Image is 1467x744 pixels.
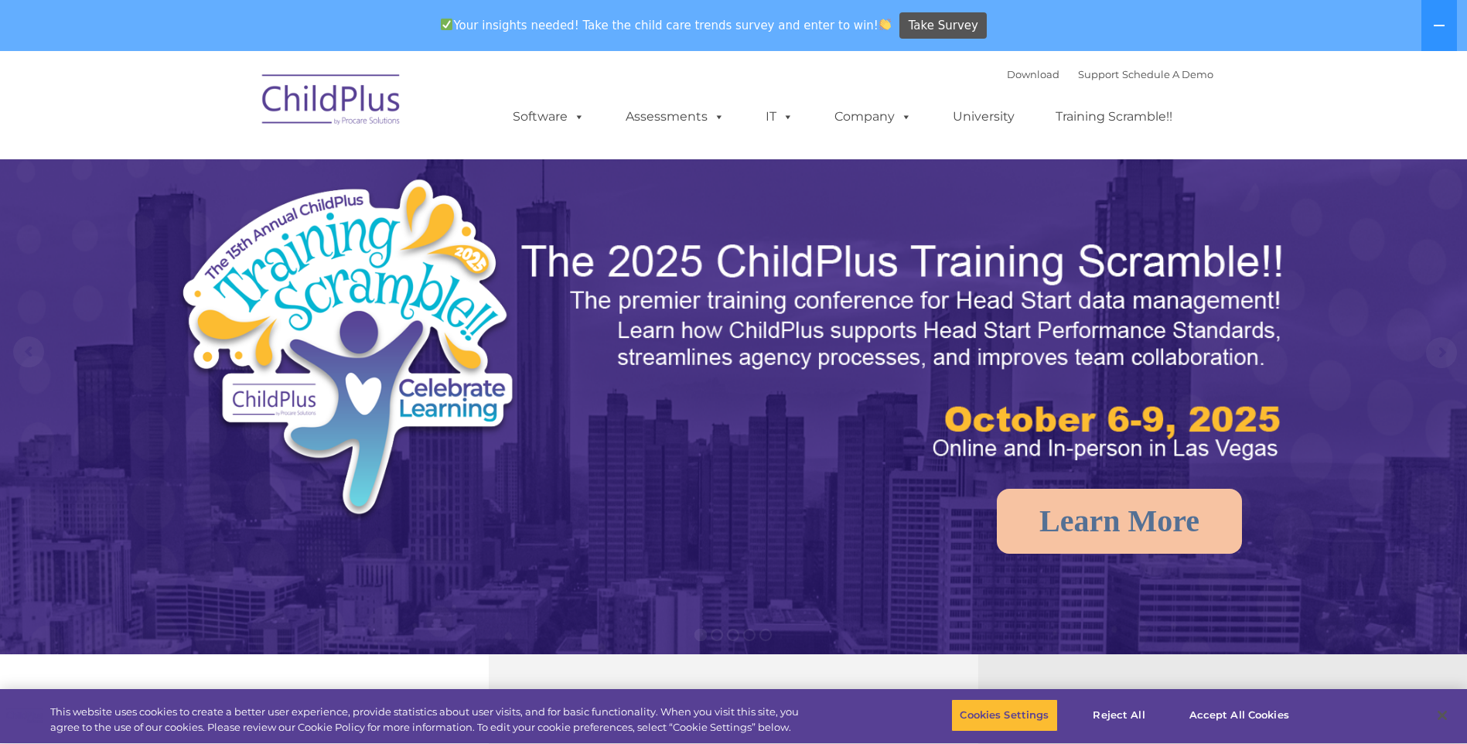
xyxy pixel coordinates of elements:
[610,101,740,132] a: Assessments
[1425,698,1459,732] button: Close
[909,12,978,39] span: Take Survey
[215,166,281,177] span: Phone number
[1181,699,1298,732] button: Accept All Cookies
[441,19,452,30] img: ✅
[879,19,891,30] img: 👏
[1071,699,1168,732] button: Reject All
[254,63,409,141] img: ChildPlus by Procare Solutions
[997,489,1242,554] a: Learn More
[1078,68,1119,80] a: Support
[1007,68,1059,80] a: Download
[937,101,1030,132] a: University
[750,101,809,132] a: IT
[435,10,898,40] span: Your insights needed! Take the child care trends survey and enter to win!
[215,102,262,114] span: Last name
[819,101,927,132] a: Company
[951,699,1057,732] button: Cookies Settings
[1122,68,1213,80] a: Schedule A Demo
[1040,101,1188,132] a: Training Scramble!!
[50,705,807,735] div: This website uses cookies to create a better user experience, provide statistics about user visit...
[1007,68,1213,80] font: |
[497,101,600,132] a: Software
[899,12,987,39] a: Take Survey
